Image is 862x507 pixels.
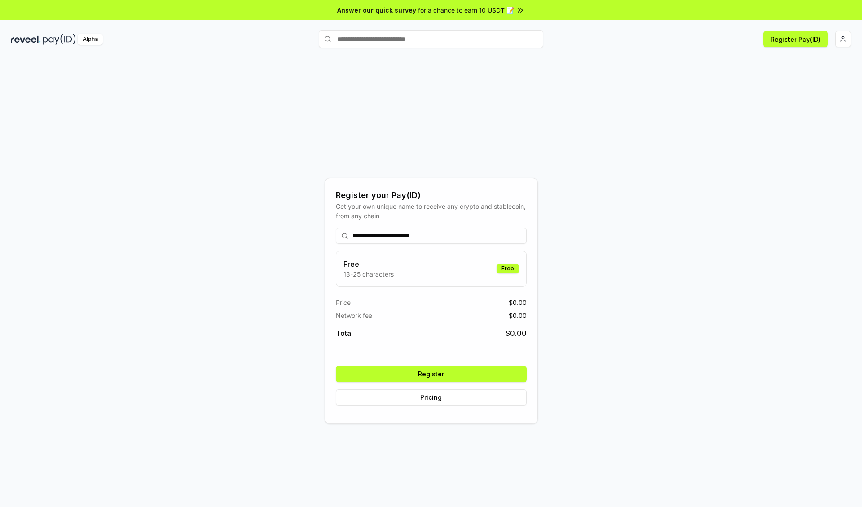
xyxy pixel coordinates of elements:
[336,311,372,320] span: Network fee
[763,31,828,47] button: Register Pay(ID)
[336,202,527,220] div: Get your own unique name to receive any crypto and stablecoin, from any chain
[43,34,76,45] img: pay_id
[336,298,351,307] span: Price
[509,311,527,320] span: $ 0.00
[11,34,41,45] img: reveel_dark
[336,366,527,382] button: Register
[78,34,103,45] div: Alpha
[336,389,527,406] button: Pricing
[337,5,416,15] span: Answer our quick survey
[509,298,527,307] span: $ 0.00
[418,5,514,15] span: for a chance to earn 10 USDT 📝
[336,189,527,202] div: Register your Pay(ID)
[336,328,353,339] span: Total
[506,328,527,339] span: $ 0.00
[497,264,519,273] div: Free
[343,259,394,269] h3: Free
[343,269,394,279] p: 13-25 characters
